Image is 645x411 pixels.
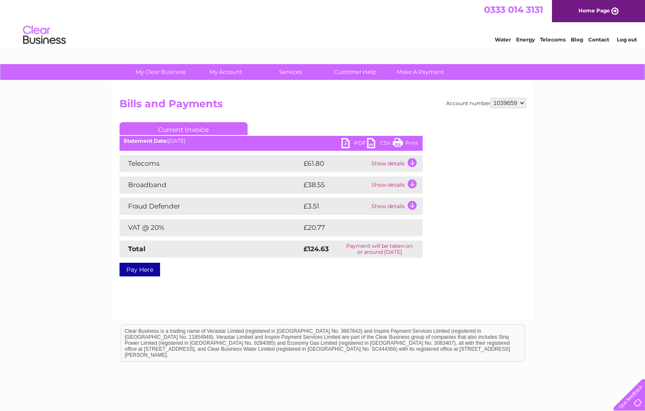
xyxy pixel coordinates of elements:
[120,138,423,144] div: [DATE]
[369,155,423,172] td: Show details
[446,98,526,108] div: Account number
[495,36,511,43] a: Water
[125,64,196,80] a: My Clear Business
[320,64,391,80] a: Customer Help
[301,155,369,172] td: £61.80
[128,245,146,253] strong: Total
[516,36,535,43] a: Energy
[588,36,609,43] a: Contact
[120,98,526,114] h2: Bills and Payments
[255,64,326,80] a: Services
[367,138,393,150] a: CSV
[120,122,248,135] a: Current Invoice
[120,198,301,215] td: Fraud Defender
[304,245,329,253] strong: £124.63
[301,219,405,236] td: £20.77
[571,36,583,43] a: Blog
[369,198,423,215] td: Show details
[369,176,423,194] td: Show details
[120,263,160,276] a: Pay Here
[23,22,66,48] img: logo.png
[540,36,566,43] a: Telecoms
[121,5,525,41] div: Clear Business is a trading name of Verastar Limited (registered in [GEOGRAPHIC_DATA] No. 3667643...
[120,219,301,236] td: VAT @ 20%
[120,155,301,172] td: Telecoms
[341,138,367,150] a: PDF
[385,64,455,80] a: Make A Payment
[393,138,418,150] a: Print
[124,138,168,144] b: Statement Date:
[301,198,369,215] td: £3.51
[190,64,261,80] a: My Account
[120,176,301,194] td: Broadband
[484,4,543,15] a: 0333 014 3131
[617,36,637,43] a: Log out
[337,241,423,258] td: Payment will be taken on or around [DATE]
[301,176,369,194] td: £38.55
